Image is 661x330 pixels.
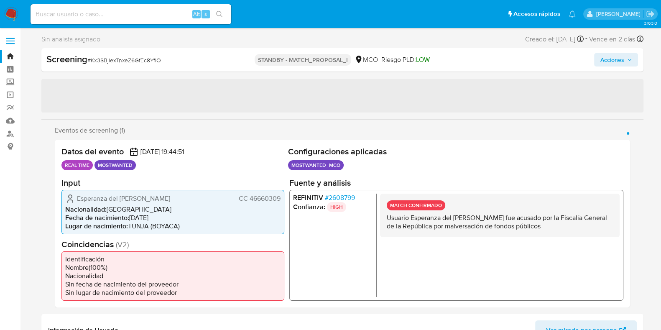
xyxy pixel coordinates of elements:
div: Creado el: [DATE] [525,33,584,45]
span: Acciones [600,53,624,67]
span: s [204,10,207,18]
span: ‌ [41,79,643,113]
b: Screening [46,52,87,66]
p: marcela.perdomo@mercadolibre.com.co [596,10,643,18]
span: Vence en 2 días [589,35,635,44]
span: Sin analista asignado [41,35,100,44]
p: STANDBY - MATCH_PROPOSAL_I [255,54,351,66]
span: LOW [416,55,430,64]
span: Riesgo PLD: [381,55,430,64]
a: Salir [646,10,655,18]
a: Notificaciones [569,10,576,18]
span: - [585,33,587,45]
button: search-icon [211,8,228,20]
span: Accesos rápidos [513,10,560,18]
span: Alt [193,10,200,18]
button: Acciones [594,53,638,67]
div: MCO [355,55,378,64]
span: # Kx3SBjlexTnxeZ6GfEc8YfIO [87,56,161,64]
input: Buscar usuario o caso... [31,9,231,20]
